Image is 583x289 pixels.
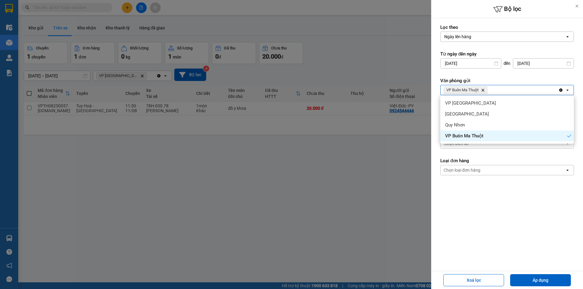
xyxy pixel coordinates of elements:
h6: Bộ lọc [431,5,583,14]
div: Chọn loại đơn hàng [444,167,480,173]
span: VP [GEOGRAPHIC_DATA] [445,100,496,106]
div: Ngày lên hàng [444,34,471,40]
label: Loại đơn hàng [440,158,574,164]
span: VP Buôn Ma Thuột [446,88,479,92]
svg: open [565,34,570,39]
input: Selected Ngày lên hàng. [472,34,472,40]
span: [GEOGRAPHIC_DATA] [445,111,489,117]
svg: open [565,88,570,92]
svg: Delete [481,88,485,92]
ul: Menu [440,95,574,144]
input: Select a date. [441,59,501,68]
button: Áp dụng [510,274,571,286]
span: đến [504,60,511,66]
input: Select a date. [513,59,574,68]
label: Lọc theo [440,24,574,30]
button: Xoá lọc [443,274,504,286]
svg: open [565,168,570,173]
svg: Clear all [558,88,563,92]
label: Từ ngày đến ngày [440,51,574,57]
span: VP Buôn Ma Thuột [445,133,483,139]
label: Văn phòng gửi [440,78,574,84]
span: Quy Nhơn [445,122,465,128]
span: VP Buôn Ma Thuột, close by backspace [444,86,487,94]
